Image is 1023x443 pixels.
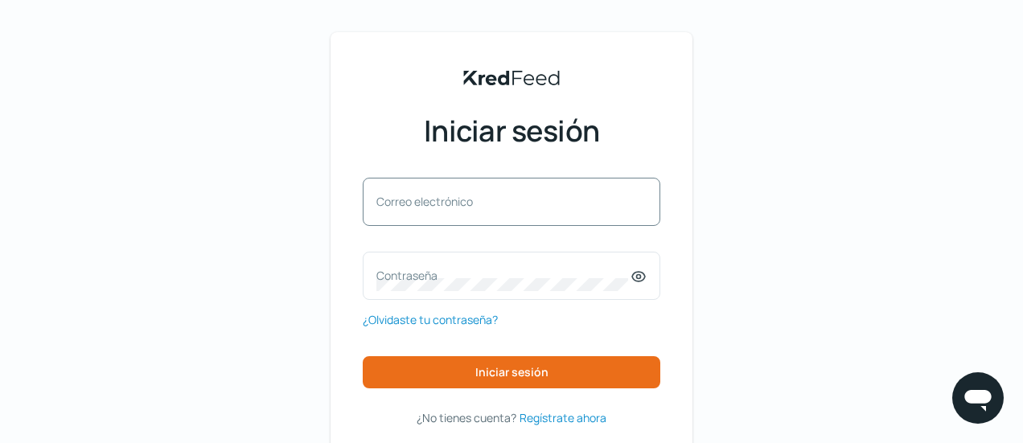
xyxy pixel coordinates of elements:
[475,364,548,379] font: Iniciar sesión
[376,268,438,283] font: Contraseña
[363,356,660,388] button: Iniciar sesión
[417,410,516,425] font: ¿No tienes cuenta?
[424,111,600,150] font: Iniciar sesión
[376,194,473,209] font: Correo electrónico
[363,312,498,327] font: ¿Olvidaste tu contraseña?
[520,410,606,425] font: Regístrate ahora
[520,408,606,428] a: Regístrate ahora
[363,310,498,330] a: ¿Olvidaste tu contraseña?
[962,382,994,414] img: icono de chat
